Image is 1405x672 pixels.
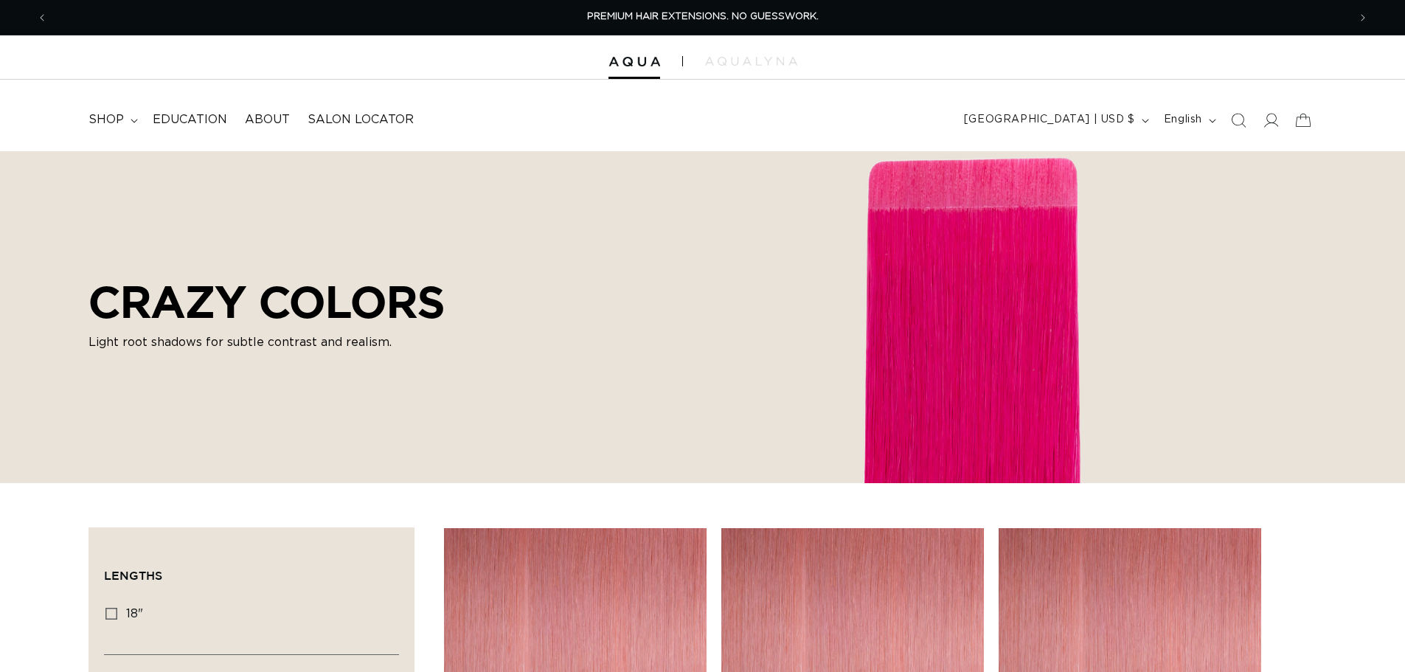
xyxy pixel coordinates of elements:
[80,103,144,136] summary: shop
[26,4,58,32] button: Previous announcement
[1222,104,1255,136] summary: Search
[89,276,445,328] h2: CRAZY COLORS
[705,57,797,66] img: aqualyna.com
[308,112,414,128] span: Salon Locator
[1155,106,1222,134] button: English
[299,103,423,136] a: Salon Locator
[608,57,660,67] img: Aqua Hair Extensions
[89,112,124,128] span: shop
[245,112,290,128] span: About
[153,112,227,128] span: Education
[104,543,399,596] summary: Lengths (0 selected)
[964,112,1135,128] span: [GEOGRAPHIC_DATA] | USD $
[126,608,143,620] span: 18"
[1164,112,1202,128] span: English
[144,103,236,136] a: Education
[1347,4,1379,32] button: Next announcement
[89,333,445,351] p: Light root shadows for subtle contrast and realism.
[104,569,162,582] span: Lengths
[955,106,1155,134] button: [GEOGRAPHIC_DATA] | USD $
[587,12,819,21] span: PREMIUM HAIR EXTENSIONS. NO GUESSWORK.
[236,103,299,136] a: About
